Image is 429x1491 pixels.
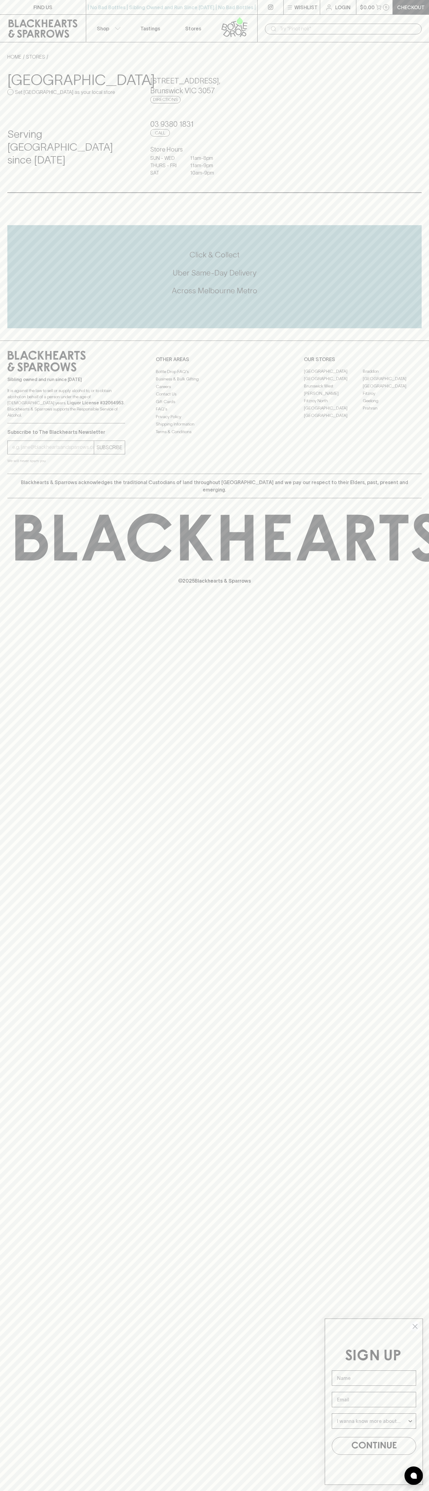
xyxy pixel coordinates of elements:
p: Blackhearts & Sparrows acknowledges the traditional Custodians of land throughout [GEOGRAPHIC_DAT... [12,479,417,493]
p: It is against the law to sell or supply alcohol to, or to obtain alcohol on behalf of a person un... [7,387,125,418]
a: Tastings [129,15,172,42]
div: Call to action block [7,225,422,328]
input: Name [332,1370,416,1386]
a: Fitzroy [363,390,422,397]
p: 10am - 9pm [190,169,221,176]
a: Careers [156,383,274,390]
p: $0.00 [360,4,375,11]
button: CONTINUE [332,1437,416,1455]
p: Shop [97,25,109,32]
p: THURS - FRI [150,162,181,169]
h6: Store Hours [150,144,278,154]
a: Shipping Information [156,421,274,428]
input: Email [332,1392,416,1407]
strong: Liquor License #32064953 [67,400,124,405]
input: e.g. jane@blackheartsandsparrows.com.au [12,442,94,452]
div: FLYOUT Form [319,1312,429,1491]
p: SUBSCRIBE [97,444,122,451]
h5: Click & Collect [7,250,422,260]
p: OTHER AREAS [156,356,274,363]
p: 0 [385,6,387,9]
a: Call [150,129,170,137]
a: Stores [172,15,215,42]
a: Privacy Policy [156,413,274,420]
a: [GEOGRAPHIC_DATA] [304,412,363,419]
button: Close dialog [410,1321,420,1332]
a: [GEOGRAPHIC_DATA] [363,383,422,390]
button: Show Options [407,1414,413,1428]
p: 11am - 8pm [190,154,221,162]
a: Braddon [363,368,422,375]
h3: [GEOGRAPHIC_DATA] [7,71,136,88]
a: [GEOGRAPHIC_DATA] [304,405,363,412]
p: Tastings [140,25,160,32]
a: Bottle Drop FAQ's [156,368,274,375]
input: I wanna know more about... [337,1414,407,1428]
a: Business & Bulk Gifting [156,376,274,383]
h5: [STREET_ADDRESS] , Brunswick VIC 3057 [150,76,278,96]
p: OUR STORES [304,356,422,363]
a: [GEOGRAPHIC_DATA] [363,375,422,383]
h5: Uber Same-Day Delivery [7,268,422,278]
a: Directions [150,96,181,103]
a: Geelong [363,397,422,405]
a: [GEOGRAPHIC_DATA] [304,375,363,383]
p: We will never spam you [7,458,125,464]
button: SUBSCRIBE [94,441,125,454]
a: FAQ's [156,406,274,413]
img: bubble-icon [411,1473,417,1479]
a: [PERSON_NAME] [304,390,363,397]
p: SUN - WED [150,154,181,162]
a: HOME [7,54,21,60]
p: SAT [150,169,181,176]
p: Set [GEOGRAPHIC_DATA] as your local store [15,88,115,96]
a: Gift Cards [156,398,274,405]
p: Subscribe to The Blackhearts Newsletter [7,428,125,436]
p: Login [335,4,350,11]
p: FIND US [33,4,52,11]
a: [GEOGRAPHIC_DATA] [304,368,363,375]
a: Contact Us [156,391,274,398]
a: STORES [26,54,45,60]
p: Stores [185,25,201,32]
h5: Across Melbourne Metro [7,286,422,296]
p: Wishlist [294,4,318,11]
p: 11am - 9pm [190,162,221,169]
button: Shop [86,15,129,42]
h4: Serving [GEOGRAPHIC_DATA] since [DATE] [7,128,136,167]
a: Fitzroy North [304,397,363,405]
a: Brunswick West [304,383,363,390]
p: Checkout [397,4,425,11]
a: Terms & Conditions [156,428,274,435]
h5: 03 9380 1831 [150,119,278,129]
a: Prahran [363,405,422,412]
span: SIGN UP [345,1349,401,1363]
p: Sibling owned and run since [DATE] [7,376,125,383]
input: Try "Pinot noir" [280,24,417,34]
